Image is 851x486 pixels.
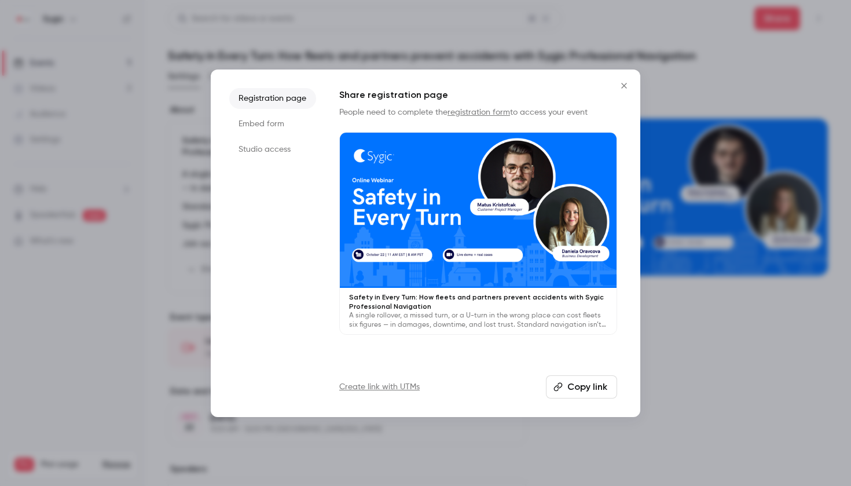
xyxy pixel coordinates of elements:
[339,381,420,393] a: Create link with UTMs
[546,375,617,399] button: Copy link
[339,107,617,118] p: People need to complete the to access your event
[229,139,316,160] li: Studio access
[349,311,607,330] p: A single rollover, a missed turn, or a U-turn in the wrong place can cost fleets six figures — in...
[339,88,617,102] h1: Share registration page
[612,74,636,97] button: Close
[229,88,316,109] li: Registration page
[229,114,316,134] li: Embed form
[349,293,607,311] p: Safety in Every Turn: How fleets and partners prevent accidents with Sygic Professional Navigation
[447,108,510,116] a: registration form
[339,132,617,335] a: Safety in Every Turn: How fleets and partners prevent accidents with Sygic Professional Navigatio...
